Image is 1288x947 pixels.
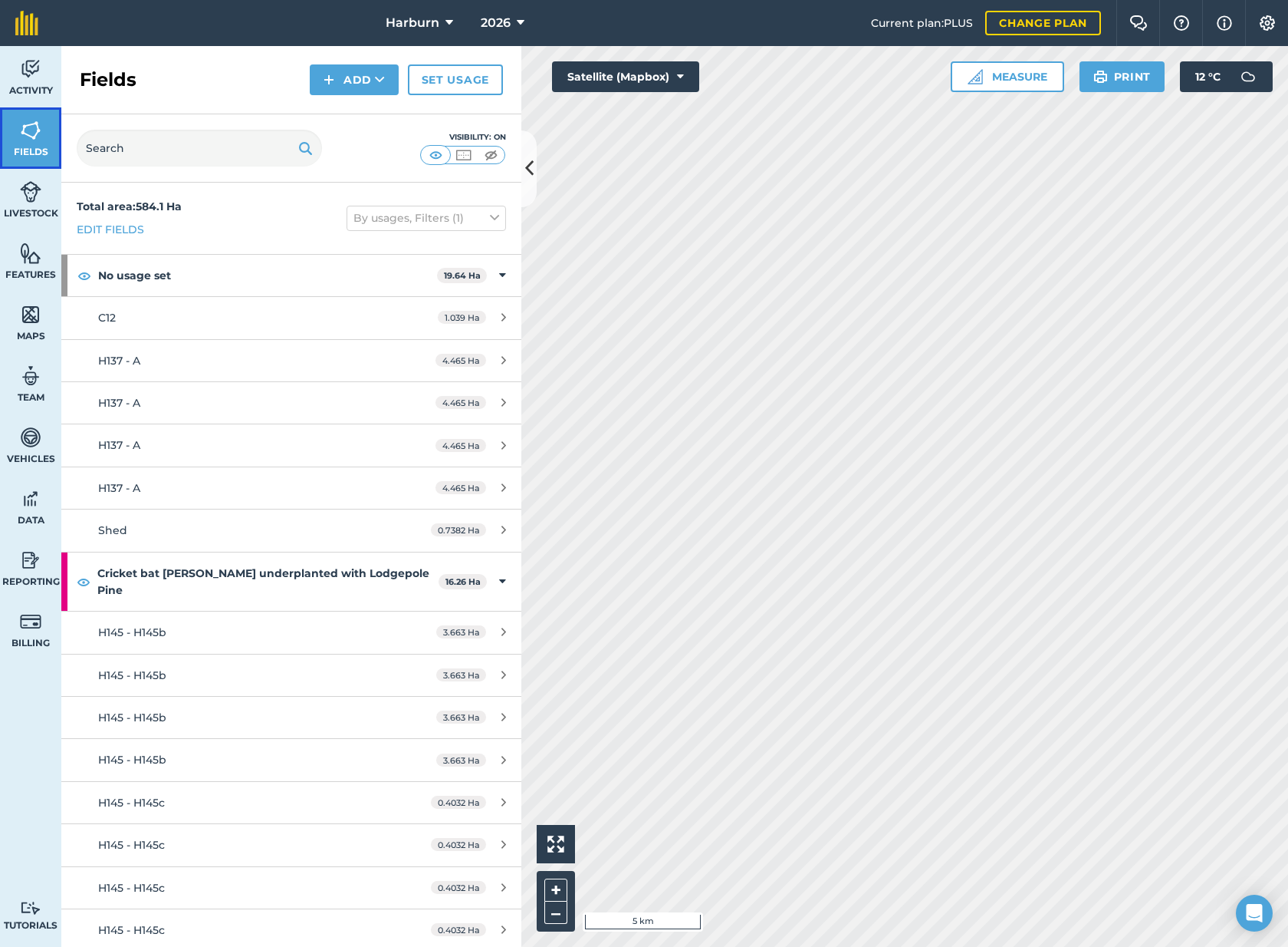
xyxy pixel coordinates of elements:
img: Two speech bubbles overlapping with the left bubble in the forefront [1129,15,1148,31]
img: svg+xml;base64,PHN2ZyB4bWxucz0iaHR0cDovL3d3dy53My5vcmcvMjAwMC9zdmciIHdpZHRoPSI1MCIgaGVpZ2h0PSI0MC... [426,147,445,163]
img: svg+xml;base64,PD94bWwgdmVyc2lvbj0iMS4wIiBlbmNvZGluZz0idXRmLTgiPz4KPCEtLSBHZW5lcmF0b3I6IEFkb2JlIE... [20,549,41,572]
button: Satellite (Mapbox) [552,61,699,92]
strong: Total area : 584.1 Ha [77,200,182,213]
button: – [544,902,567,924]
img: svg+xml;base64,PD94bWwgdmVyc2lvbj0iMS4wIiBlbmNvZGluZz0idXRmLTgiPz4KPCEtLSBHZW5lcmF0b3I6IEFkb2JlIE... [20,58,41,81]
span: H137 - A [98,354,140,368]
strong: 19.64 Ha [444,270,481,281]
a: H145 - H145b3.663 Ha [61,612,521,653]
img: svg+xml;base64,PHN2ZyB4bWxucz0iaHR0cDovL3d3dy53My5vcmcvMjAwMC9zdmciIHdpZHRoPSI1NiIgaGVpZ2h0PSI2MC... [20,119,41,142]
a: H145 - H145b3.663 Ha [61,697,521,738]
a: H145 - H145b3.663 Ha [61,655,521,696]
span: H145 - H145b [98,625,166,639]
a: H145 - H145c0.4032 Ha [61,782,521,823]
span: 4.465 Ha [435,396,486,409]
input: Search [77,130,322,167]
span: 1.039 Ha [438,311,486,324]
span: Current plan : PLUS [871,15,973,31]
img: Ruler icon [968,69,983,84]
img: Four arrows, one pointing top left, one top right, one bottom right and the last bottom left [547,836,564,853]
span: H145 - H145c [98,838,165,852]
button: + [544,879,567,902]
span: 0.4032 Ha [431,838,486,851]
span: 4.465 Ha [435,354,486,367]
img: svg+xml;base64,PHN2ZyB4bWxucz0iaHR0cDovL3d3dy53My5vcmcvMjAwMC9zdmciIHdpZHRoPSIxOSIgaGVpZ2h0PSIyNC... [1093,68,1108,86]
img: svg+xml;base64,PHN2ZyB4bWxucz0iaHR0cDovL3d3dy53My5vcmcvMjAwMC9zdmciIHdpZHRoPSIxNyIgaGVpZ2h0PSIxNy... [1217,14,1232,32]
h2: Fields [80,68,136,92]
img: A cog icon [1258,15,1276,31]
button: Add [310,64,399,95]
span: 2026 [481,14,511,32]
span: H137 - A [98,481,140,495]
button: Print [1079,61,1165,92]
img: svg+xml;base64,PD94bWwgdmVyc2lvbj0iMS4wIiBlbmNvZGluZz0idXRmLTgiPz4KPCEtLSBHZW5lcmF0b3I6IEFkb2JlIE... [20,365,41,388]
span: 3.663 Ha [436,625,486,638]
span: H137 - A [98,438,140,452]
img: svg+xml;base64,PHN2ZyB4bWxucz0iaHR0cDovL3d3dy53My5vcmcvMjAwMC9zdmciIHdpZHRoPSIxOSIgaGVpZ2h0PSIyNC... [298,139,313,157]
a: C121.039 Ha [61,297,521,338]
button: By usages, Filters (1) [347,206,506,230]
img: svg+xml;base64,PHN2ZyB4bWxucz0iaHR0cDovL3d3dy53My5vcmcvMjAwMC9zdmciIHdpZHRoPSI1MCIgaGVpZ2h0PSI0MC... [454,147,473,163]
img: svg+xml;base64,PD94bWwgdmVyc2lvbj0iMS4wIiBlbmNvZGluZz0idXRmLTgiPz4KPCEtLSBHZW5lcmF0b3I6IEFkb2JlIE... [20,426,41,449]
span: 4.465 Ha [435,439,486,452]
span: 0.4032 Ha [431,923,486,936]
span: Harburn [386,14,439,32]
button: 12 °C [1180,61,1273,92]
img: fieldmargin Logo [15,11,38,35]
span: H137 - A [98,396,140,410]
img: svg+xml;base64,PD94bWwgdmVyc2lvbj0iMS4wIiBlbmNvZGluZz0idXRmLTgiPz4KPCEtLSBHZW5lcmF0b3I6IEFkb2JlIE... [20,487,41,510]
strong: 16.26 Ha [445,576,481,587]
img: svg+xml;base64,PHN2ZyB4bWxucz0iaHR0cDovL3d3dy53My5vcmcvMjAwMC9zdmciIHdpZHRoPSIxOCIgaGVpZ2h0PSIyNC... [77,572,90,591]
div: Cricket bat [PERSON_NAME] underplanted with Lodgepole Pine16.26 Ha [61,553,521,612]
a: H137 - A4.465 Ha [61,340,521,381]
span: H145 - H145b [98,668,166,682]
div: No usage set19.64 Ha [61,255,521,296]
div: Open Intercom Messenger [1236,895,1273,932]
a: Set usage [408,64,503,95]
button: Measure [951,61,1064,92]
strong: Cricket bat [PERSON_NAME] underplanted with Lodgepole Pine [97,553,439,612]
span: H145 - H145c [98,881,165,895]
img: svg+xml;base64,PHN2ZyB4bWxucz0iaHR0cDovL3d3dy53My5vcmcvMjAwMC9zdmciIHdpZHRoPSI1NiIgaGVpZ2h0PSI2MC... [20,303,41,326]
a: H145 - H145b3.663 Ha [61,739,521,780]
strong: No usage set [98,255,437,296]
span: H145 - H145c [98,923,165,937]
a: Edit fields [77,221,144,238]
a: H137 - A4.465 Ha [61,382,521,424]
span: 4.465 Ha [435,481,486,494]
span: 0.7382 Ha [431,523,486,536]
a: Change plan [985,11,1101,35]
span: H145 - H145c [98,796,165,810]
img: svg+xml;base64,PD94bWwgdmVyc2lvbj0iMS4wIiBlbmNvZGluZz0idXRmLTgiPz4KPCEtLSBHZW5lcmF0b3I6IEFkb2JlIE... [20,180,41,203]
span: 3.663 Ha [436,711,486,724]
img: A question mark icon [1172,15,1191,31]
div: Visibility: On [420,131,506,144]
img: svg+xml;base64,PD94bWwgdmVyc2lvbj0iMS4wIiBlbmNvZGluZz0idXRmLTgiPz4KPCEtLSBHZW5lcmF0b3I6IEFkb2JlIE... [1233,61,1263,92]
span: 0.4032 Ha [431,881,486,894]
span: 3.663 Ha [436,754,486,767]
a: H145 - H145c0.4032 Ha [61,867,521,909]
span: 3.663 Ha [436,668,486,681]
img: svg+xml;base64,PD94bWwgdmVyc2lvbj0iMS4wIiBlbmNvZGluZz0idXRmLTgiPz4KPCEtLSBHZW5lcmF0b3I6IEFkb2JlIE... [20,610,41,633]
img: svg+xml;base64,PHN2ZyB4bWxucz0iaHR0cDovL3d3dy53My5vcmcvMjAwMC9zdmciIHdpZHRoPSIxOCIgaGVpZ2h0PSIyNC... [77,266,91,285]
span: 0.4032 Ha [431,796,486,809]
span: 12 ° C [1195,61,1221,92]
a: H145 - H145c0.4032 Ha [61,824,521,866]
a: H137 - A4.465 Ha [61,424,521,466]
a: Shed0.7382 Ha [61,510,521,551]
img: svg+xml;base64,PD94bWwgdmVyc2lvbj0iMS4wIiBlbmNvZGluZz0idXRmLTgiPz4KPCEtLSBHZW5lcmF0b3I6IEFkb2JlIE... [20,901,41,916]
img: svg+xml;base64,PHN2ZyB4bWxucz0iaHR0cDovL3d3dy53My5vcmcvMjAwMC9zdmciIHdpZHRoPSI1NiIgaGVpZ2h0PSI2MC... [20,242,41,265]
img: svg+xml;base64,PHN2ZyB4bWxucz0iaHR0cDovL3d3dy53My5vcmcvMjAwMC9zdmciIHdpZHRoPSI1MCIgaGVpZ2h0PSI0MC... [481,147,501,163]
span: H145 - H145b [98,711,166,724]
a: H137 - A4.465 Ha [61,467,521,509]
span: C12 [98,311,116,325]
span: Shed [98,523,127,537]
img: svg+xml;base64,PHN2ZyB4bWxucz0iaHR0cDovL3d3dy53My5vcmcvMjAwMC9zdmciIHdpZHRoPSIxNCIgaGVpZ2h0PSIyNC... [324,71,334,89]
span: H145 - H145b [98,753,166,767]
